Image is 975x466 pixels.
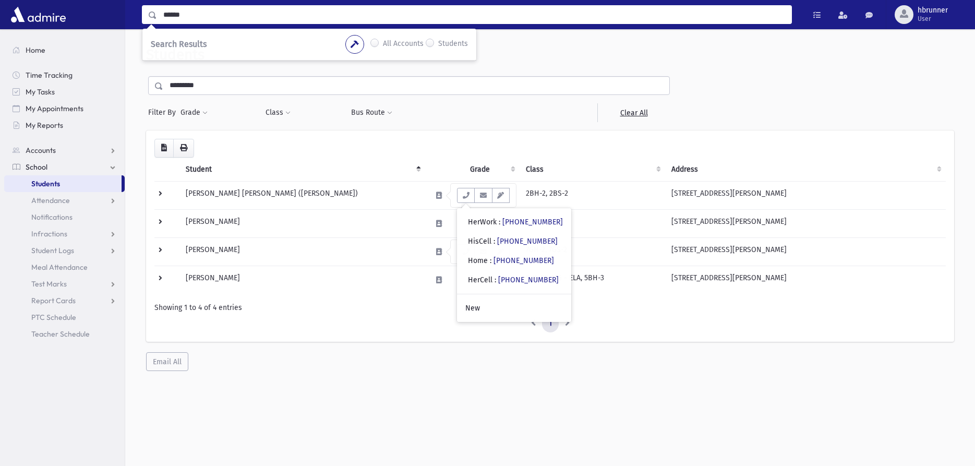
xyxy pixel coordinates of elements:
span: Notifications [31,212,73,222]
a: My Reports [4,117,125,134]
span: : [493,237,495,246]
a: Report Cards [4,292,125,309]
span: hbrunner [918,6,948,15]
label: All Accounts [383,38,424,51]
a: Students [4,175,122,192]
td: [STREET_ADDRESS][PERSON_NAME] [665,181,946,209]
span: Home [26,45,45,55]
a: 1 [542,314,559,333]
div: HisCell [468,236,558,247]
th: Student: activate to sort column descending [179,158,425,182]
td: KDH-7 [520,209,665,237]
a: Infractions [4,225,125,242]
button: Bus Route [351,103,393,122]
a: [PHONE_NUMBER] [502,218,563,226]
td: [PERSON_NAME] [179,266,425,294]
input: Search [157,5,791,24]
div: HerWork [468,217,563,228]
a: Student Logs [4,242,125,259]
span: Report Cards [31,296,76,305]
div: Home [468,255,554,266]
a: [PHONE_NUMBER] [498,276,559,284]
a: New [457,298,571,318]
span: Meal Attendance [31,262,88,272]
button: Print [173,139,194,158]
span: : [495,276,496,284]
span: Student Logs [31,246,74,255]
span: Attendance [31,196,70,205]
button: Class [265,103,291,122]
div: Showing 1 to 4 of 4 entries [154,302,946,313]
td: [STREET_ADDRESS][PERSON_NAME] [665,266,946,294]
a: Meal Attendance [4,259,125,276]
a: School [4,159,125,175]
a: Home [4,42,125,58]
a: My Appointments [4,100,125,117]
td: [PERSON_NAME] [179,237,425,266]
td: [STREET_ADDRESS][PERSON_NAME] [665,209,946,237]
span: : [499,218,500,226]
span: Test Marks [31,279,67,289]
a: Clear All [597,103,670,122]
a: Attendance [4,192,125,209]
a: [PHONE_NUMBER] [493,256,554,265]
a: Accounts [4,142,125,159]
a: PTC Schedule [4,309,125,326]
a: Teacher Schedule [4,326,125,342]
td: 2 [464,181,520,209]
span: : [490,256,491,265]
td: [PERSON_NAME] [PERSON_NAME] ([PERSON_NAME]) [179,181,425,209]
td: 5-K, 5K-MG - ELA, 5BH-3 [520,266,665,294]
td: 7GH-2, 7GS-2 [520,237,665,266]
span: Time Tracking [26,70,73,80]
span: Teacher Schedule [31,329,90,339]
span: Search Results [151,39,207,49]
a: Notifications [4,209,125,225]
th: Class: activate to sort column ascending [520,158,665,182]
span: My Appointments [26,104,83,113]
img: AdmirePro [8,4,68,25]
span: School [26,162,47,172]
a: My Tasks [4,83,125,100]
span: PTC Schedule [31,313,76,322]
a: [PHONE_NUMBER] [497,237,558,246]
button: Email All [146,352,188,371]
td: [PERSON_NAME] [179,209,425,237]
span: My Tasks [26,87,55,97]
a: Test Marks [4,276,125,292]
button: Email Templates [492,188,510,203]
span: Filter By [148,107,180,118]
span: Students [31,179,60,188]
th: Address: activate to sort column ascending [665,158,946,182]
span: User [918,15,948,23]
label: Students [438,38,468,51]
td: [STREET_ADDRESS][PERSON_NAME] [665,237,946,266]
span: My Reports [26,121,63,130]
div: HerCell [468,274,559,285]
a: Time Tracking [4,67,125,83]
span: Infractions [31,229,67,238]
span: Accounts [26,146,56,155]
th: Grade: activate to sort column ascending [464,158,520,182]
button: Grade [180,103,208,122]
button: CSV [154,139,174,158]
td: 2BH-2, 2BS-2 [520,181,665,209]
